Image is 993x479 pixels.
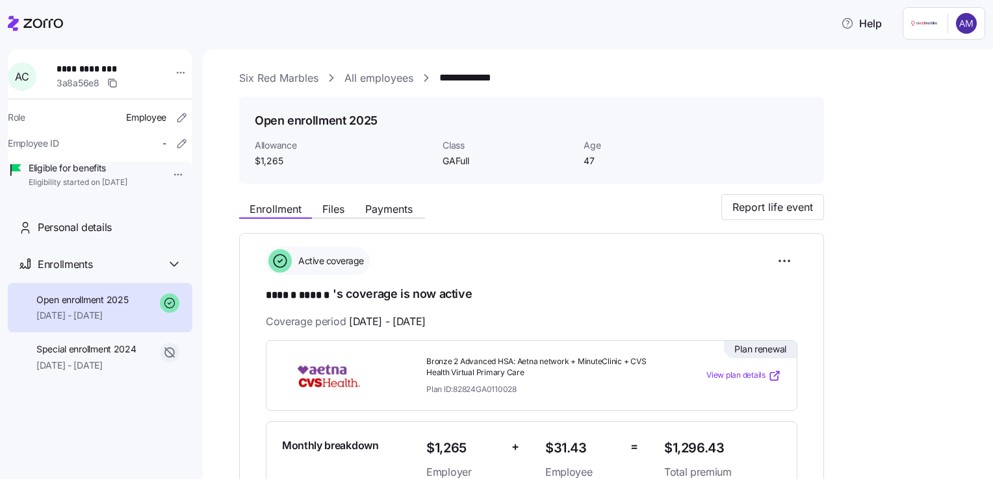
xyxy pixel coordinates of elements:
[426,437,501,459] span: $1,265
[255,112,378,129] h1: Open enrollment 2025
[29,177,127,188] span: Eligibility started on [DATE]
[36,293,128,306] span: Open enrollment 2025
[365,204,413,214] span: Payments
[8,111,25,124] span: Role
[57,77,99,90] span: 3a8a56e8
[721,194,824,220] button: Report life event
[664,437,781,459] span: $1,296.43
[734,343,786,356] span: Plan renewal
[282,361,376,391] img: Aetna CVS Health
[266,286,797,304] h1: 's coverage is now active
[426,384,517,395] span: Plan ID: 82824GA0110028
[38,219,112,236] span: Personal details
[349,313,426,330] span: [DATE] - [DATE]
[162,137,166,150] span: -
[282,437,379,454] span: Monthly breakdown
[443,139,573,152] span: Class
[322,204,344,214] span: Files
[294,254,364,267] span: Active coverage
[344,70,413,86] a: All employees
[426,356,654,378] span: Bronze 2 Advanced HSA: Aetna network + MinuteClinic + CVS Health Virtual Primary Care
[8,137,59,150] span: Employee ID
[239,70,318,86] a: Six Red Marbles
[956,13,977,34] img: f360f9a4072cdfac1a9ce7cd88a9bded
[29,162,127,175] span: Eligible for benefits
[250,204,302,214] span: Enrollment
[255,154,432,167] span: $1,265
[706,369,781,382] a: View plan details
[584,139,714,152] span: Age
[706,369,766,382] span: View plan details
[15,71,29,82] span: A C
[630,437,638,456] span: =
[443,154,573,167] span: GAFull
[255,139,432,152] span: Allowance
[841,16,882,31] span: Help
[36,309,128,322] span: [DATE] - [DATE]
[584,154,714,167] span: 47
[911,16,937,31] img: Employer logo
[732,199,813,215] span: Report life event
[831,10,892,36] button: Help
[126,111,166,124] span: Employee
[545,437,620,459] span: $31.43
[511,437,519,456] span: +
[36,359,136,372] span: [DATE] - [DATE]
[36,343,136,356] span: Special enrollment 2024
[38,256,92,273] span: Enrollments
[266,313,426,330] span: Coverage period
